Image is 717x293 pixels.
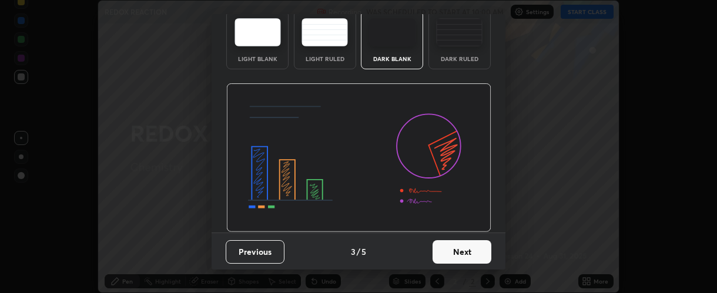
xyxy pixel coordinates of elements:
[436,18,483,46] img: darkRuledTheme.de295e13.svg
[301,18,348,46] img: lightRuledTheme.5fabf969.svg
[226,83,491,233] img: darkThemeBanner.d06ce4a2.svg
[234,18,281,46] img: lightTheme.e5ed3b09.svg
[301,56,349,62] div: Light Ruled
[234,56,281,62] div: Light Blank
[226,240,284,264] button: Previous
[357,245,360,258] h4: /
[368,56,416,62] div: Dark Blank
[433,240,491,264] button: Next
[369,18,416,46] img: darkTheme.f0cc69e5.svg
[351,245,356,258] h4: 3
[361,245,366,258] h4: 5
[436,56,483,62] div: Dark Ruled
